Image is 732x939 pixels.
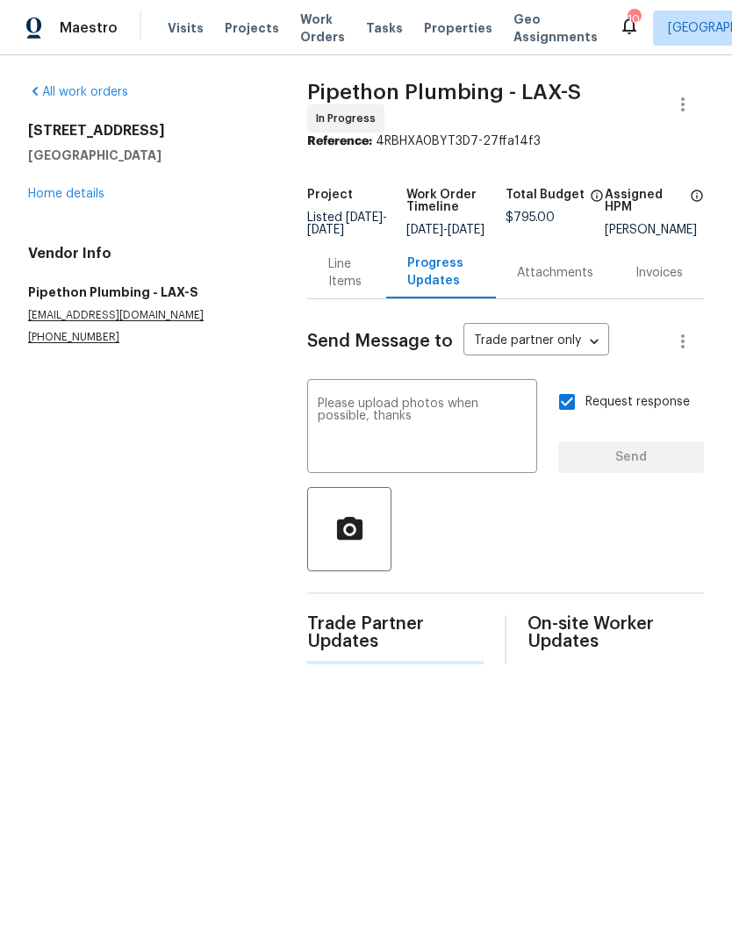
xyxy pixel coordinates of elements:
span: Request response [585,393,690,412]
h5: Assigned HPM [605,189,685,213]
div: Invoices [635,264,683,282]
span: - [406,224,484,236]
div: 4RBHXA0BYT3D7-27ffa14f3 [307,133,704,150]
textarea: Please upload photos when possible, thanks [318,398,527,459]
span: In Progress [316,110,383,127]
span: Visits [168,19,204,37]
span: [DATE] [406,224,443,236]
span: Projects [225,19,279,37]
div: Trade partner only [463,327,609,356]
span: The total cost of line items that have been proposed by Opendoor. This sum includes line items th... [590,189,604,211]
span: Properties [424,19,492,37]
b: Reference: [307,135,372,147]
a: All work orders [28,86,128,98]
span: Geo Assignments [513,11,598,46]
h5: Project [307,189,353,201]
h5: Total Budget [506,189,585,201]
span: Tasks [366,22,403,34]
span: Send Message to [307,333,453,350]
span: - [307,211,387,236]
a: Home details [28,188,104,200]
h5: Pipethon Plumbing - LAX-S [28,283,265,301]
span: Work Orders [300,11,345,46]
h2: [STREET_ADDRESS] [28,122,265,140]
span: [DATE] [346,211,383,224]
span: [DATE] [448,224,484,236]
div: 10 [628,11,640,28]
div: [PERSON_NAME] [605,224,704,236]
div: Line Items [328,255,364,290]
span: $795.00 [506,211,555,224]
h5: Work Order Timeline [406,189,506,213]
span: The hpm assigned to this work order. [690,189,704,224]
span: Maestro [60,19,118,37]
span: Listed [307,211,387,236]
h4: Vendor Info [28,245,265,262]
span: [DATE] [307,224,344,236]
div: Progress Updates [407,254,475,290]
span: Pipethon Plumbing - LAX-S [307,82,581,103]
span: Trade Partner Updates [307,615,484,650]
span: On-site Worker Updates [527,615,704,650]
h5: [GEOGRAPHIC_DATA] [28,147,265,164]
div: Attachments [517,264,593,282]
